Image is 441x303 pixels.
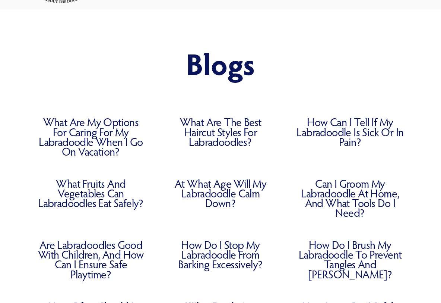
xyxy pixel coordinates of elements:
a: What Fruits and Vegetables Can Labradoodles Eat Safely? [37,179,145,208]
a: How Can I Tell If My Labradoodle Is Sick or in Pain? [296,117,404,146]
a: What Are My Options for Caring for My Labradoodle When I Go on Vacation? [37,117,145,156]
a: Can I Groom My Labradoodle at Home, and What Tools Do I Need? [296,179,404,218]
a: How Do I Stop My Labradoodle from Barking Excessively? [167,240,274,269]
a: How Do I Brush My Labradoodle to Prevent Tangles and [PERSON_NAME]? [296,240,404,279]
a: What Are the Best Haircut Styles for Labradoodles? [167,117,274,146]
h1: Blogs [37,47,404,80]
a: At What Age Will My Labradoodle Calm Down? [167,179,274,208]
a: Are Labradoodles Good with Children, and How Can I Ensure Safe Playtime? [37,240,145,279]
